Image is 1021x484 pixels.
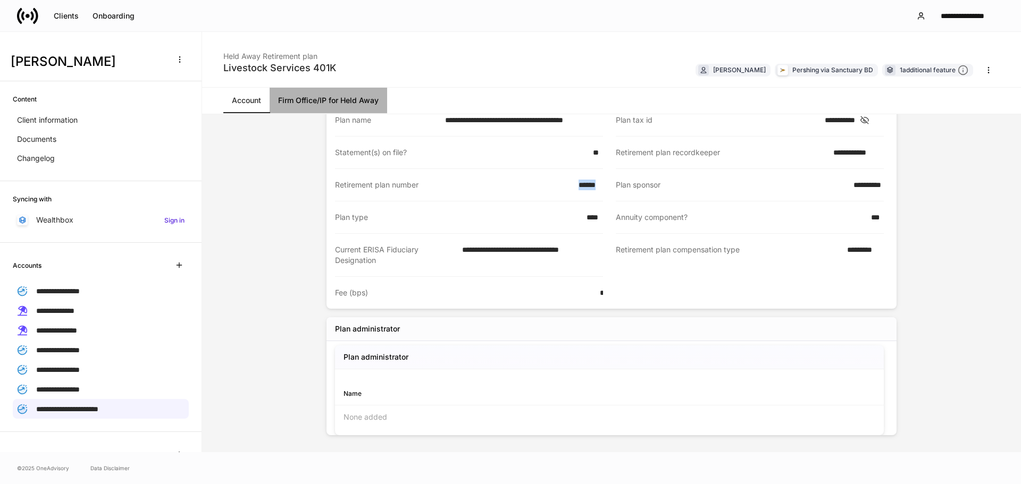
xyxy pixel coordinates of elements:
[335,180,572,190] div: Retirement plan number
[616,212,865,223] div: Annuity component?
[54,12,79,20] div: Clients
[13,194,52,204] h6: Syncing with
[90,464,130,472] a: Data Disclaimer
[17,153,55,164] p: Changelog
[335,324,400,334] div: Plan administrator
[616,115,818,125] div: Plan tax id
[335,405,884,429] div: None added
[17,464,69,472] span: © 2025 OneAdvisory
[11,53,164,70] h3: [PERSON_NAME]
[47,7,86,24] button: Clients
[13,94,37,104] h6: Content
[223,45,336,62] div: Held Away Retirement plan
[13,260,41,270] h6: Accounts
[335,147,587,158] div: Statement(s) on file?
[13,130,189,149] a: Documents
[344,352,408,362] h5: Plan administrator
[713,65,766,75] div: [PERSON_NAME]
[13,210,189,230] a: WealthboxSign in
[164,215,185,225] h6: Sign in
[616,180,847,190] div: Plan sponsor
[335,212,580,223] div: Plan type
[17,115,78,125] p: Client information
[93,12,135,20] div: Onboarding
[344,388,609,398] div: Name
[792,65,873,75] div: Pershing via Sanctuary BD
[616,147,827,158] div: Retirement plan recordkeeper
[900,65,968,76] div: 1 additional feature
[13,149,189,168] a: Changelog
[17,134,56,145] p: Documents
[270,88,387,113] a: Firm Office/IP for Held Away
[223,88,270,113] a: Account
[616,244,841,266] div: Retirement plan compensation type
[335,244,456,266] div: Current ERISA Fiduciary Designation
[13,449,47,460] h6: Firm Forms
[13,111,189,130] a: Client information
[223,62,336,74] div: Livestock Services 401K
[36,215,73,225] p: Wealthbox
[86,7,141,24] button: Onboarding
[335,287,593,298] div: Fee (bps)
[335,115,439,125] div: Plan name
